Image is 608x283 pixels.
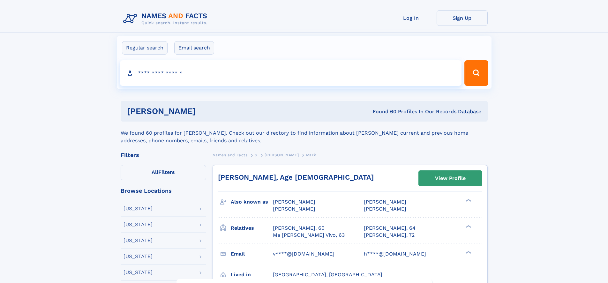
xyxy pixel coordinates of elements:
[231,197,273,207] h3: Also known as
[121,188,206,194] div: Browse Locations
[231,223,273,234] h3: Relatives
[120,60,462,86] input: search input
[121,152,206,158] div: Filters
[284,108,481,115] div: Found 60 Profiles In Our Records Database
[273,225,325,232] a: [PERSON_NAME], 60
[255,153,258,157] span: S
[124,206,153,211] div: [US_STATE]
[255,151,258,159] a: S
[464,198,472,203] div: ❯
[273,272,382,278] span: [GEOGRAPHIC_DATA], [GEOGRAPHIC_DATA]
[265,151,299,159] a: [PERSON_NAME]
[464,250,472,254] div: ❯
[364,199,406,205] span: [PERSON_NAME]
[124,254,153,259] div: [US_STATE]
[174,41,214,55] label: Email search
[127,107,284,115] h1: [PERSON_NAME]
[273,206,315,212] span: [PERSON_NAME]
[121,165,206,180] label: Filters
[122,41,168,55] label: Regular search
[218,173,374,181] a: [PERSON_NAME], Age [DEMOGRAPHIC_DATA]
[124,270,153,275] div: [US_STATE]
[273,232,345,239] a: Ma [PERSON_NAME] Vivo, 63
[121,122,488,145] div: We found 60 profiles for [PERSON_NAME]. Check out our directory to find information about [PERSON...
[464,60,488,86] button: Search Button
[364,225,416,232] a: [PERSON_NAME], 64
[306,153,316,157] span: Mark
[231,249,273,259] h3: Email
[464,224,472,228] div: ❯
[419,171,482,186] a: View Profile
[121,10,213,27] img: Logo Names and Facts
[437,10,488,26] a: Sign Up
[364,232,415,239] a: [PERSON_NAME], 72
[273,199,315,205] span: [PERSON_NAME]
[124,222,153,227] div: [US_STATE]
[124,238,153,243] div: [US_STATE]
[386,10,437,26] a: Log In
[265,153,299,157] span: [PERSON_NAME]
[364,206,406,212] span: [PERSON_NAME]
[152,169,158,175] span: All
[435,171,466,186] div: View Profile
[213,151,248,159] a: Names and Facts
[231,269,273,280] h3: Lived in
